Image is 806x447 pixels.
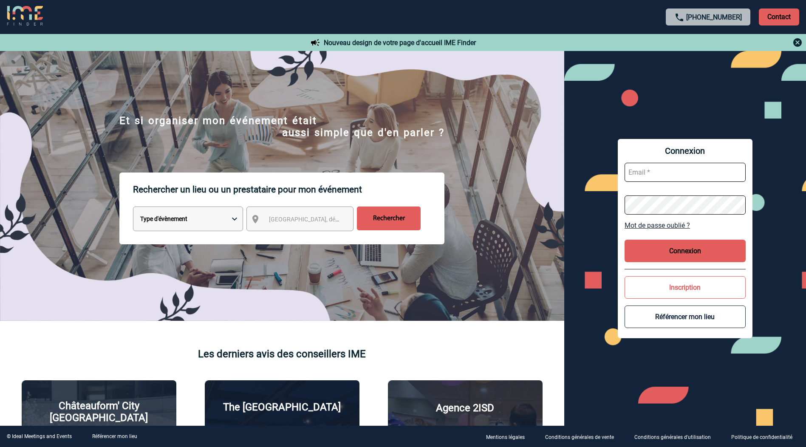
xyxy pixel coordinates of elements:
button: Référencer mon lieu [625,306,746,328]
input: Rechercher [357,207,421,230]
a: Mot de passe oublié ? [625,221,746,229]
p: Conditions générales de vente [545,434,614,440]
a: Politique de confidentialité [724,433,806,441]
p: The [GEOGRAPHIC_DATA] [223,401,341,413]
p: Conditions générales d'utilisation [634,434,711,440]
a: Conditions générales de vente [538,433,628,441]
p: Rechercher un lieu ou un prestataire pour mon événement [133,173,444,207]
p: Mentions légales [486,434,525,440]
span: Connexion [625,146,746,156]
span: [GEOGRAPHIC_DATA], département, région... [269,216,387,223]
img: call-24-px.png [674,12,684,23]
p: Agence 2ISD [436,402,494,414]
p: Contact [759,8,799,25]
input: Email * [625,163,746,182]
a: Mentions légales [479,433,538,441]
a: [PHONE_NUMBER] [686,13,742,21]
button: Inscription [625,276,746,299]
p: Châteauform' City [GEOGRAPHIC_DATA] [28,400,170,424]
a: Référencer mon lieu [92,433,137,439]
div: © Ideal Meetings and Events [7,433,72,439]
p: Politique de confidentialité [731,434,792,440]
a: Conditions générales d'utilisation [628,433,724,441]
button: Connexion [625,240,746,262]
